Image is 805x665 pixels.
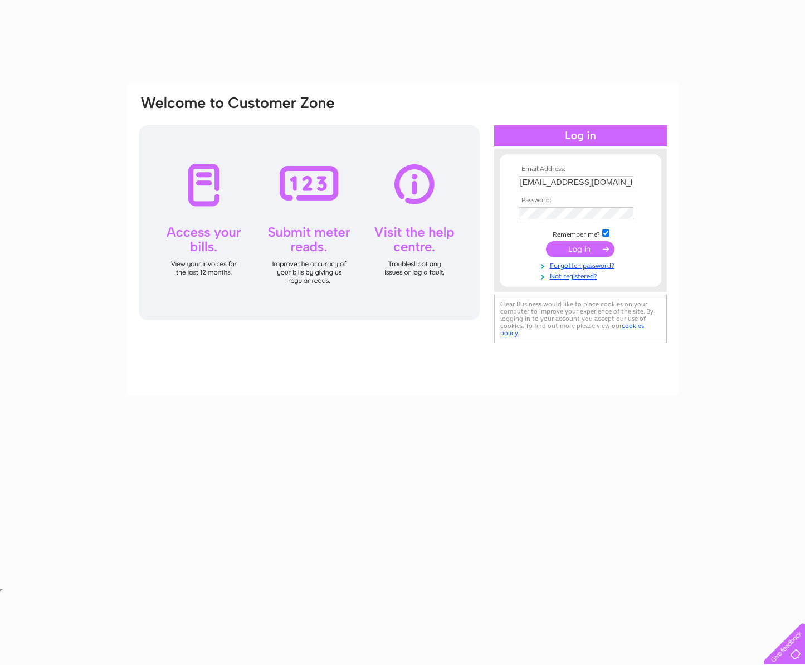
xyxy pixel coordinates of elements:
th: Email Address: [516,165,645,173]
div: Clear Business would like to place cookies on your computer to improve your experience of the sit... [494,295,667,343]
a: Forgotten password? [519,260,645,270]
th: Password: [516,197,645,204]
a: Not registered? [519,270,645,281]
a: cookies policy [500,322,644,337]
input: Submit [546,241,614,257]
td: Remember me? [516,228,645,239]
